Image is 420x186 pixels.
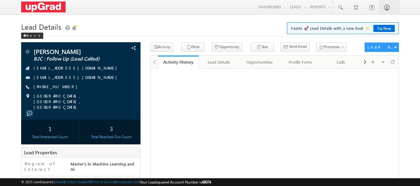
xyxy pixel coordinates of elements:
[321,56,362,69] a: Calls
[373,25,395,32] a: Try Now
[23,123,77,134] div: 1
[289,44,307,49] span: Send Email
[65,180,90,184] a: Contact Support
[326,58,356,66] div: Calls
[69,161,141,175] div: Master's In Machine Learning and AI
[285,58,315,66] div: Profile Form
[34,75,120,80] a: [EMAIL_ADDRESS][DOMAIN_NAME]
[21,32,46,38] a: Back
[90,180,115,184] a: Terms of Service
[23,134,77,140] div: Total Interacted Count
[116,180,139,184] a: Acceptable Use
[202,180,211,184] span: 49074
[84,123,139,134] div: 3
[21,179,211,185] span: © 2025 LeadSquared | | | | |
[324,44,340,49] span: Processes
[204,58,234,66] div: Lead Details
[211,43,242,52] button: Opportunity
[34,48,107,55] span: [PERSON_NAME]
[34,65,120,71] span: [EMAIL_ADDRESS][DOMAIN_NAME]
[367,44,394,50] div: Lead Actions
[291,25,395,31] span: Faster 🚀 Lead Details with a new look ✨
[316,43,347,52] button: Processes
[244,58,275,66] div: Opportunities
[280,43,310,52] button: Send Email
[84,134,139,140] div: Total Reached Out Count
[140,180,211,184] span: Your Leadsquared Account Number is
[280,56,321,69] a: Profile Form
[21,33,43,39] div: Back
[34,93,130,110] span: [GEOGRAPHIC_DATA], [GEOGRAPHIC_DATA], [GEOGRAPHIC_DATA]
[34,56,107,62] span: B2C : Follow Up (Lead Called)
[158,56,199,69] a: Activity History
[251,43,274,52] button: Task
[24,149,57,156] span: Lead Properties
[181,43,205,52] button: Note
[34,84,81,89] a: [PHONE_NUMBER]
[365,43,399,52] button: Lead Actions
[21,22,61,32] span: Lead Details
[163,59,194,65] div: Activity History
[239,56,280,69] a: Opportunities
[25,161,65,172] label: Program of Interest
[55,180,64,184] a: About
[150,43,173,52] button: Activity
[199,56,239,69] a: Lead Details
[21,2,66,12] img: Custom Logo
